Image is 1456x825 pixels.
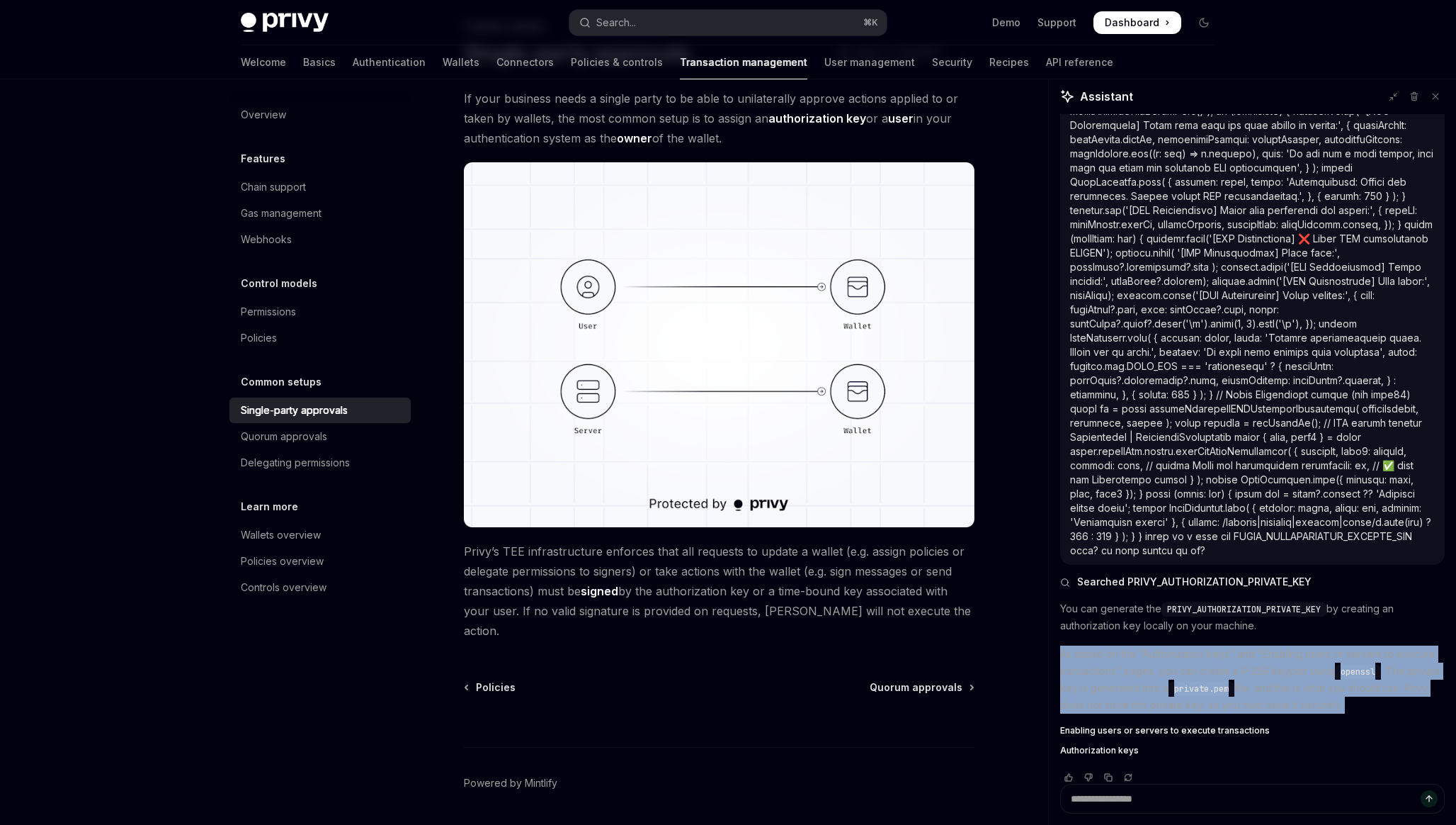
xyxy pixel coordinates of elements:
a: Authorization keys [1060,745,1445,756]
a: Policies [229,325,411,351]
div: Controls overview [241,579,326,596]
a: Authentication [353,45,426,79]
button: Reload last chat [1120,770,1137,785]
span: private.pem [1174,683,1229,695]
a: Enabling users or servers to execute transactions [1060,725,1445,736]
div: Wallets overview [241,527,321,544]
div: Overview [241,106,286,123]
a: Welcome [241,45,286,79]
a: Controls overview [229,575,411,600]
a: Connectors [496,45,554,79]
span: Enabling users or servers to execute transactions [1060,725,1270,736]
div: Policies overview [241,553,324,570]
p: As stated on the "Authorization keys" and "Enabling users or servers to execute transactions" pag... [1060,646,1445,714]
button: Searched PRIVY_AUTHORIZATION_PRIVATE_KEY [1060,575,1445,589]
a: Policies overview [229,549,411,574]
a: user [888,111,914,126]
a: Quorum approvals [229,424,411,449]
h5: Control models [241,275,317,292]
div: Policies [241,330,277,347]
span: Assistant [1080,88,1133,105]
span: Quorum approvals [870,680,962,695]
a: Permissions [229,299,411,325]
a: Policies & controls [571,45,663,79]
a: authorization key [768,111,866,126]
a: owner [617,131,652,146]
div: Search... [596,14,636,31]
div: Quorum approvals [241,428,327,445]
div: Gas management [241,205,322,222]
a: User management [824,45,915,79]
a: Wallets overview [229,522,411,548]
button: Vote that response was not good [1080,770,1097,785]
a: Gas management [229,201,411,226]
a: Transaction management [680,45,807,79]
button: Toggle dark mode [1193,11,1215,34]
a: Webhooks [229,227,411,252]
div: Chain support [241,179,306,196]
a: Support [1037,16,1076,30]
span: Authorization keys [1060,745,1139,756]
a: Recipes [989,45,1029,79]
textarea: Ask a question... [1060,784,1445,814]
a: Basics [303,45,336,79]
div: Webhooks [241,231,292,248]
div: Single-party approvals [241,402,348,419]
span: Privy’s TEE infrastructure enforces that all requests to update a wallet (e.g. assign policies or... [464,541,974,641]
img: dark logo [241,13,329,33]
strong: signed [581,584,618,598]
a: Chain support [229,174,411,200]
a: Dashboard [1093,11,1181,34]
div: Permissions [241,303,296,320]
span: If your business needs a single party to be able to unilaterally approve actions applied to or ta... [464,89,974,148]
button: Vote that response was good [1060,770,1077,785]
span: Searched PRIVY_AUTHORIZATION_PRIVATE_KEY [1077,575,1312,589]
a: Quorum approvals [870,680,973,695]
a: Wallets [443,45,479,79]
span: ⌘ K [863,17,878,28]
span: Dashboard [1105,16,1159,30]
button: Send message [1421,790,1438,807]
p: You can generate the by creating an authorization key locally on your machine. [1060,600,1445,634]
span: openssl [1341,666,1375,678]
h5: Common setups [241,374,322,391]
button: Copy chat response [1100,770,1117,785]
a: Demo [992,16,1020,30]
a: Delegating permissions [229,450,411,476]
a: Powered by Mintlify [464,776,557,790]
span: PRIVY_AUTHORIZATION_PRIVATE_KEY [1167,604,1321,615]
img: single party approval [464,162,974,527]
span: Policies [476,680,516,695]
h5: Learn more [241,498,298,515]
div: Delegating permissions [241,454,350,471]
a: Single-party approvals [229,398,411,423]
h5: Features [241,150,285,167]
a: API reference [1046,45,1113,79]
a: Overview [229,102,411,128]
a: Policies [465,680,516,695]
a: Security [932,45,972,79]
button: Open search [569,10,887,35]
